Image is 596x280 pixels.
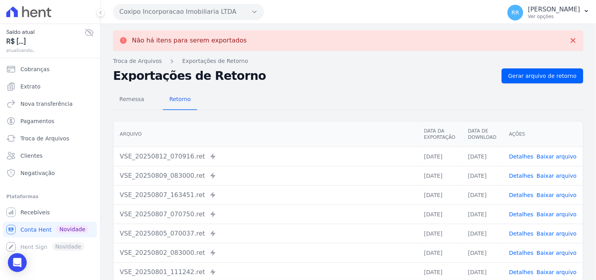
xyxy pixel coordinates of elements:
span: atualizando... [6,47,84,54]
a: Detalhes [509,192,534,198]
span: Saldo atual [6,28,84,36]
span: Remessa [115,91,149,107]
span: Recebíveis [20,208,50,216]
a: Extrato [3,79,97,94]
a: Exportações de Retorno [182,57,248,65]
th: Arquivo [114,122,418,147]
span: RR [512,10,519,15]
a: Detalhes [509,173,534,179]
span: Retorno [165,91,196,107]
a: Conta Hent Novidade [3,222,97,238]
a: Retorno [163,90,197,110]
span: Nova transferência [20,100,73,108]
button: Coxipo Incorporacao Imobiliaria LTDA [113,4,264,20]
td: [DATE] [462,224,503,243]
div: Plataformas [6,192,94,201]
th: Data de Download [462,122,503,147]
td: [DATE] [462,204,503,224]
p: Não há itens para serem exportados [132,37,247,44]
a: Cobranças [3,61,97,77]
td: [DATE] [418,224,462,243]
div: VSE_20250809_083000.ret [120,171,411,181]
th: Ações [503,122,583,147]
td: [DATE] [462,243,503,262]
button: RR [PERSON_NAME] Ver opções [501,2,596,24]
div: VSE_20250802_083000.ret [120,248,411,258]
div: VSE_20250807_070750.ret [120,210,411,219]
a: Remessa [113,90,150,110]
a: Baixar arquivo [537,211,577,217]
a: Pagamentos [3,113,97,129]
td: [DATE] [418,204,462,224]
td: [DATE] [462,147,503,166]
a: Gerar arquivo de retorno [502,68,583,83]
th: Data da Exportação [418,122,462,147]
a: Baixar arquivo [537,173,577,179]
span: Pagamentos [20,117,54,125]
a: Recebíveis [3,204,97,220]
div: VSE_20250805_070037.ret [120,229,411,238]
a: Detalhes [509,230,534,237]
a: Baixar arquivo [537,230,577,237]
a: Baixar arquivo [537,269,577,275]
td: [DATE] [418,166,462,185]
a: Detalhes [509,269,534,275]
div: VSE_20250801_111242.ret [120,267,411,277]
div: VSE_20250807_163451.ret [120,190,411,200]
span: Novidade [56,225,88,234]
h2: Exportações de Retorno [113,70,495,81]
a: Troca de Arquivos [3,131,97,146]
div: VSE_20250812_070916.ret [120,152,411,161]
a: Baixar arquivo [537,250,577,256]
span: Negativação [20,169,55,177]
span: Clientes [20,152,42,160]
span: Gerar arquivo de retorno [508,72,577,80]
span: Extrato [20,83,40,90]
td: [DATE] [462,185,503,204]
a: Baixar arquivo [537,192,577,198]
p: [PERSON_NAME] [528,6,580,13]
a: Detalhes [509,153,534,160]
div: Open Intercom Messenger [8,253,27,272]
nav: Sidebar [6,61,94,255]
a: Baixar arquivo [537,153,577,160]
a: Clientes [3,148,97,164]
td: [DATE] [418,243,462,262]
a: Detalhes [509,211,534,217]
span: R$ [...] [6,36,84,47]
td: [DATE] [418,185,462,204]
td: [DATE] [462,166,503,185]
p: Ver opções [528,13,580,20]
a: Troca de Arquivos [113,57,162,65]
span: Conta Hent [20,226,51,234]
nav: Breadcrumb [113,57,583,65]
a: Detalhes [509,250,534,256]
span: Troca de Arquivos [20,134,69,142]
a: Nova transferência [3,96,97,112]
span: Cobranças [20,65,50,73]
a: Negativação [3,165,97,181]
td: [DATE] [418,147,462,166]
